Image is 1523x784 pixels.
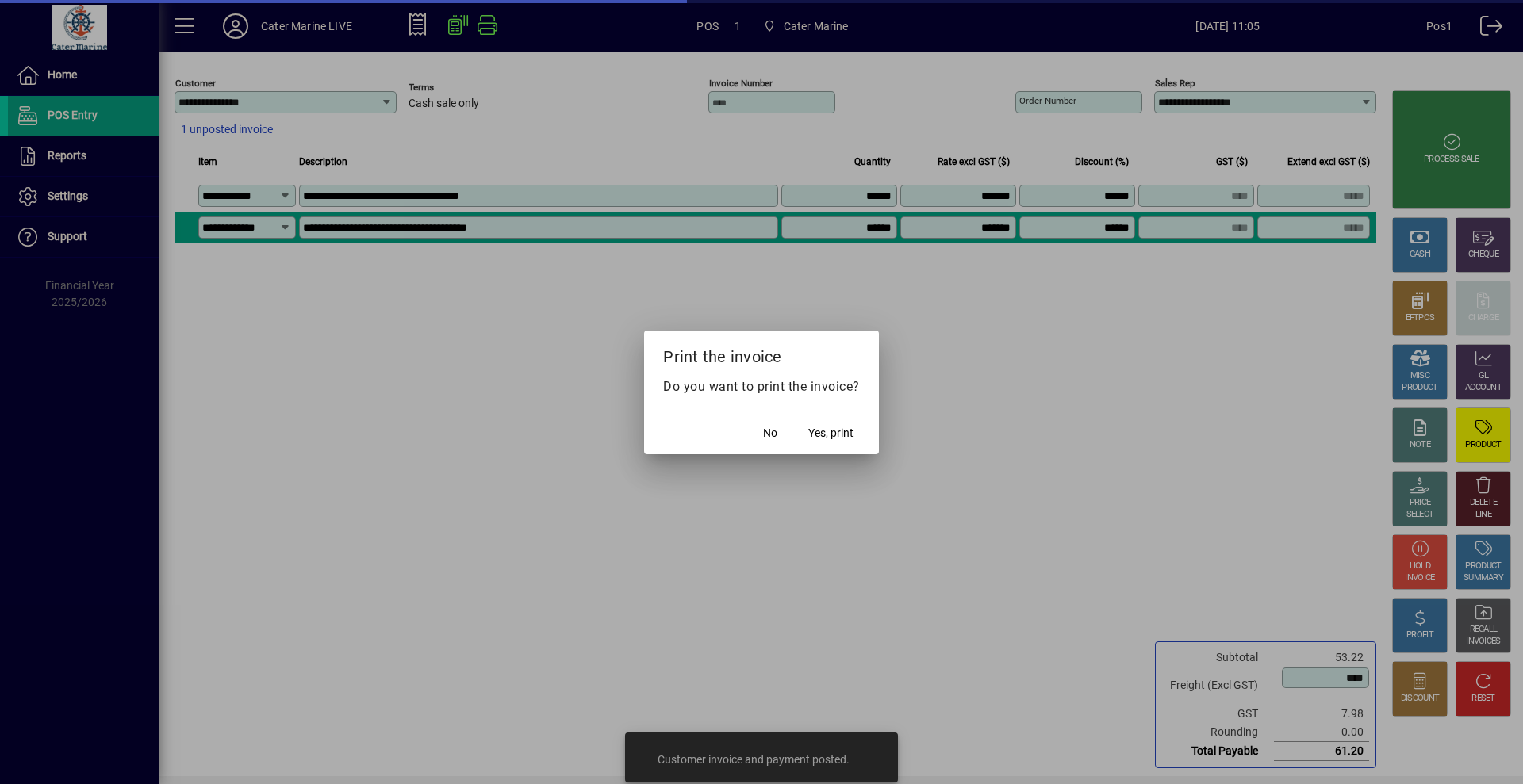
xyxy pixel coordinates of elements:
[644,331,879,377] h2: Print the invoice
[745,419,796,448] button: No
[763,425,777,442] span: No
[802,419,860,448] button: Yes, print
[808,425,854,442] span: Yes, print
[663,377,860,396] p: Do you want to print the invoice?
